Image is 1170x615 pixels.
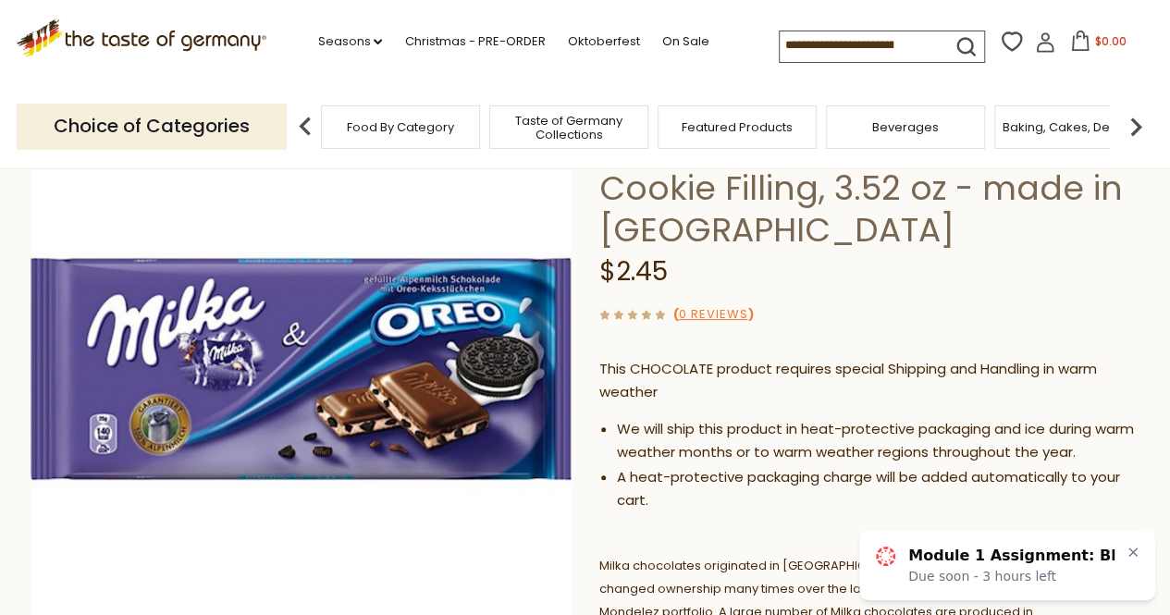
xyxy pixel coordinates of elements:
img: next arrow [1117,108,1154,145]
a: Beverages [872,120,939,134]
a: Featured Products [682,120,793,134]
a: Baking, Cakes, Desserts [1003,120,1146,134]
a: On Sale [661,31,708,52]
span: $0.00 [1094,33,1126,49]
li: A heat-protective packaging charge will be added automatically to your cart. [617,466,1140,512]
a: Oktoberfest [567,31,639,52]
p: Choice of Categories [17,104,287,149]
li: We will ship this product in heat-protective packaging and ice during warm weather months or to w... [617,418,1140,464]
span: ( ) [672,305,753,323]
button: $0.00 [1059,31,1138,58]
a: 0 Reviews [678,305,747,325]
a: Christmas - PRE-ORDER [404,31,545,52]
a: Taste of Germany Collections [495,114,643,141]
span: $2.45 [599,253,668,289]
h1: Milka Chocolate with Oreo Cookie Filling, 3.52 oz - made in [GEOGRAPHIC_DATA] [599,126,1140,251]
img: previous arrow [287,108,324,145]
p: This CHOCOLATE product requires special Shipping and Handling in warm weather [599,358,1140,404]
a: Seasons [317,31,382,52]
a: Food By Category [347,120,454,134]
